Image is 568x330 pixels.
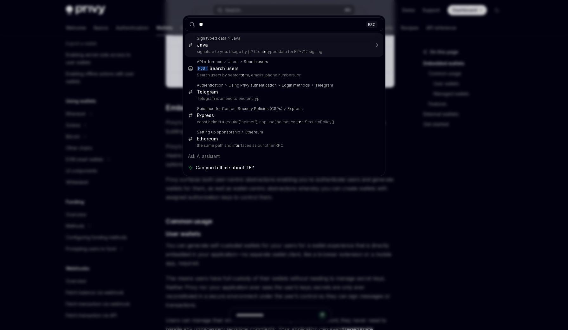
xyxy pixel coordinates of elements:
[197,89,218,95] div: legram
[298,120,301,124] b: te
[236,143,239,148] b: te
[197,49,370,54] p: signature to you. Usage try { // Crea typed data for EIP-712 signing
[263,49,267,54] b: te
[245,130,263,135] div: Ethereum
[210,66,239,71] div: Search users
[197,36,226,41] div: Sign typed data
[197,113,214,118] div: Express
[229,83,277,88] div: Using Privy authentication
[196,165,254,171] span: Can you tell me about TE?
[228,59,239,64] div: Users
[366,21,378,28] div: ESC
[197,136,218,142] div: Ethereum
[287,106,303,111] div: Express
[197,66,208,71] div: POST
[197,120,370,125] p: const helmet = require("helmet"); app.use( helmet.con ntSecurityPolicy({
[197,42,208,48] div: Java
[197,106,282,111] div: Guidance for Content Security Policies (CSPs)
[241,73,244,77] b: te
[185,151,383,162] div: Ask AI assistant
[197,96,370,101] p: Telegram is an end to end encryp
[282,83,310,88] div: Login methods
[315,83,333,88] div: Telegram
[197,59,223,64] div: API reference
[197,89,203,94] b: Te
[231,36,240,41] div: Java
[244,59,268,64] div: Search users
[197,83,223,88] div: Authentication
[197,143,370,148] p: the same path and in rfaces as our other RPC
[197,73,370,78] p: Search users by search rm, emails, phone numbers, or
[197,130,240,135] div: Setting up sponsorship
